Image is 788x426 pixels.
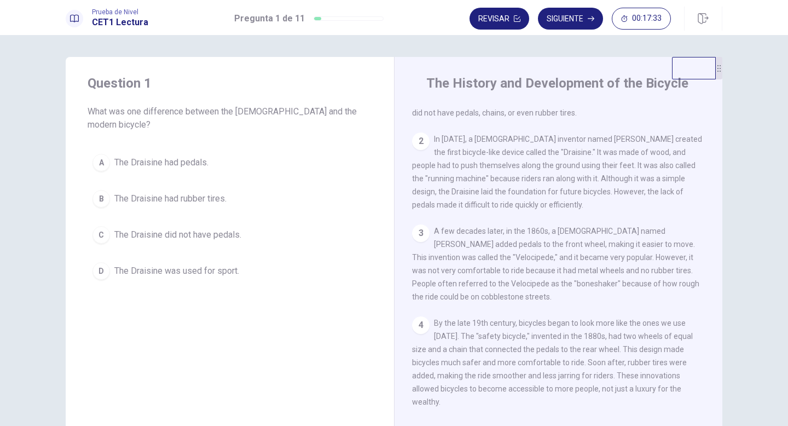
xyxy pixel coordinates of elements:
[412,316,430,334] div: 4
[88,149,372,176] button: AThe Draisine had pedals.
[632,14,662,23] span: 00:17:33
[114,264,239,278] span: The Draisine was used for sport.
[92,8,148,16] span: Prueba de Nivel
[92,190,110,208] div: B
[88,185,372,212] button: BThe Draisine had rubber tires.
[234,12,305,25] h1: Pregunta 1 de 11
[88,74,372,92] h4: Question 1
[412,224,430,242] div: 3
[92,262,110,280] div: D
[612,8,671,30] button: 00:17:33
[88,221,372,249] button: CThe Draisine did not have pedals.
[88,105,372,131] span: What was one difference between the [DEMOGRAPHIC_DATA] and the modern bicycle?
[412,227,699,301] span: A few decades later, in the 1860s, a [DEMOGRAPHIC_DATA] named [PERSON_NAME] added pedals to the f...
[426,74,688,92] h4: The History and Development of the Bicycle
[92,16,148,29] h1: CET1 Lectura
[92,226,110,244] div: C
[412,133,430,150] div: 2
[470,8,529,30] button: Revisar
[412,135,702,209] span: In [DATE], a [DEMOGRAPHIC_DATA] inventor named [PERSON_NAME] created the first bicycle-like devic...
[114,192,227,205] span: The Draisine had rubber tires.
[538,8,603,30] button: Siguiente
[114,156,208,169] span: The Draisine had pedals.
[114,228,241,241] span: The Draisine did not have pedals.
[92,154,110,171] div: A
[88,257,372,285] button: DThe Draisine was used for sport.
[412,319,693,406] span: By the late 19th century, bicycles began to look more like the ones we use [DATE]. The "safety bi...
